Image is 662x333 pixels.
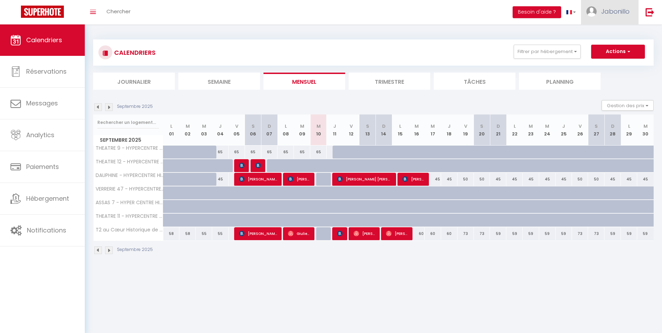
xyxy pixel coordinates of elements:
abbr: J [333,123,336,129]
th: 04 [212,114,229,146]
th: 06 [245,114,261,146]
abbr: M [186,123,190,129]
div: 55 [196,227,212,240]
abbr: M [202,123,206,129]
div: 50 [458,173,474,186]
img: ... [586,6,597,17]
th: 24 [539,114,556,146]
abbr: M [545,123,549,129]
span: Chercher [106,8,131,15]
li: Journalier [93,73,175,90]
span: [PERSON_NAME] [402,172,424,186]
th: 11 [327,114,343,146]
div: 60 [441,227,458,240]
th: 27 [588,114,604,146]
li: Semaine [178,73,260,90]
th: 18 [441,114,458,146]
div: 45 [506,173,523,186]
th: 02 [179,114,196,146]
div: 45 [212,173,229,186]
div: 50 [572,173,588,186]
abbr: M [415,123,419,129]
th: 21 [490,114,506,146]
li: Trimestre [349,73,430,90]
img: Super Booking [21,6,64,18]
span: THEATRE 12 - HYPERCENTRE HISTORIQUE DE [GEOGRAPHIC_DATA] [95,159,164,164]
span: Messages [26,99,58,108]
th: 25 [556,114,572,146]
img: logout [646,8,654,16]
abbr: D [268,123,271,129]
th: 30 [637,114,654,146]
div: 73 [588,227,604,240]
span: [PERSON_NAME] [239,227,277,240]
span: [PERSON_NAME] [386,227,408,240]
div: 50 [588,173,604,186]
div: 59 [490,227,506,240]
span: [PERSON_NAME] [354,227,375,240]
button: Ouvrir le widget de chat LiveChat [6,3,27,24]
div: 65 [245,146,261,158]
abbr: L [399,123,401,129]
div: 73 [474,227,490,240]
abbr: L [170,123,172,129]
p: Septembre 2025 [117,246,153,253]
th: 19 [458,114,474,146]
div: 58 [163,227,180,240]
span: [PERSON_NAME] AOUIDAT [239,172,277,186]
div: 60 [425,227,441,240]
abbr: D [611,123,615,129]
th: 13 [359,114,376,146]
th: 22 [506,114,523,146]
abbr: M [300,123,304,129]
div: 59 [621,227,637,240]
div: 59 [539,227,556,240]
div: 45 [441,173,458,186]
span: [PERSON_NAME] [PERSON_NAME] [337,172,392,186]
abbr: M [431,123,435,129]
span: Giulietta [288,227,310,240]
abbr: V [464,123,467,129]
abbr: S [480,123,483,129]
span: Hébergement [26,194,69,203]
div: 45 [490,173,506,186]
abbr: L [514,123,516,129]
div: 45 [556,173,572,186]
p: Septembre 2025 [117,103,153,110]
div: 59 [556,227,572,240]
span: DAUPHINE - HYPERCENTRE HISTORIQUE DE [GEOGRAPHIC_DATA] [95,173,164,178]
th: 10 [310,114,327,146]
div: 65 [294,146,310,158]
li: Planning [519,73,601,90]
abbr: M [317,123,321,129]
span: THEATRE 11 - HYPERCENTRE DE [GEOGRAPHIC_DATA] [95,214,164,219]
li: Tâches [434,73,515,90]
div: 59 [604,227,621,240]
abbr: V [235,123,238,129]
abbr: L [628,123,630,129]
span: T2 au Cœur Historique de [GEOGRAPHIC_DATA] avec Clim & SmartTV [95,227,164,232]
span: [PERSON_NAME] [288,172,310,186]
div: 60 [408,227,425,240]
span: Réservations [26,67,67,76]
abbr: V [350,123,353,129]
span: Analytics [26,131,54,139]
h3: CALENDRIERS [112,45,156,60]
th: 29 [621,114,637,146]
div: 50 [474,173,490,186]
th: 03 [196,114,212,146]
div: 45 [637,173,654,186]
span: [PERSON_NAME] [337,227,343,240]
div: 65 [277,146,294,158]
div: 45 [539,173,556,186]
abbr: J [219,123,222,129]
span: THEATRE 9 - HYPERCENTRE HISTORIQUE DE [GEOGRAPHIC_DATA] [95,146,164,151]
div: 45 [621,173,637,186]
div: 73 [572,227,588,240]
div: 59 [523,227,539,240]
th: 05 [229,114,245,146]
li: Mensuel [263,73,345,90]
div: 59 [637,227,654,240]
span: VERRERIE 47 - HYPERCENTRE HISTORIQUE DE [GEOGRAPHIC_DATA] [95,186,164,192]
th: 17 [425,114,441,146]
